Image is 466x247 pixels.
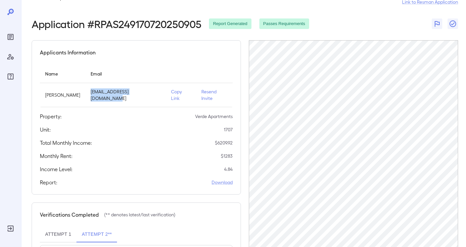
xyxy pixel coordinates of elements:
[40,139,92,147] h5: Total Monthly Income:
[40,64,233,107] table: simple table
[40,178,57,186] h5: Report:
[40,165,73,173] h5: Income Level:
[224,166,233,172] p: 4.84
[448,18,458,29] button: Close Report
[85,64,166,83] th: Email
[40,64,85,83] th: Name
[40,126,51,134] h5: Unit:
[5,32,16,42] div: Reports
[195,113,233,120] p: Verde Apartments
[171,88,190,102] p: Copy Link
[432,18,442,29] button: Flag Report
[259,21,309,27] span: Passes Requirements
[40,48,96,56] h5: Applicants Information
[40,227,76,242] button: Attempt 1
[215,139,233,146] p: $ 6209.92
[76,227,117,242] button: Attempt 2**
[40,112,62,120] h5: Property:
[5,71,16,82] div: FAQ
[221,153,233,159] p: $ 1283
[40,211,99,219] h5: Verifications Completed
[91,88,160,102] p: [EMAIL_ADDRESS][DOMAIN_NAME]
[104,211,175,218] p: (** denotes latest/last verification)
[209,21,251,27] span: Report Generated
[5,223,16,234] div: Log Out
[224,126,233,133] p: 1707
[5,51,16,62] div: Manage Users
[40,152,73,160] h5: Monthly Rent:
[45,92,80,98] p: [PERSON_NAME]
[32,18,201,30] h2: Application # RPAS249170720250905
[212,179,233,186] a: Download
[201,88,227,102] p: Resend Invite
